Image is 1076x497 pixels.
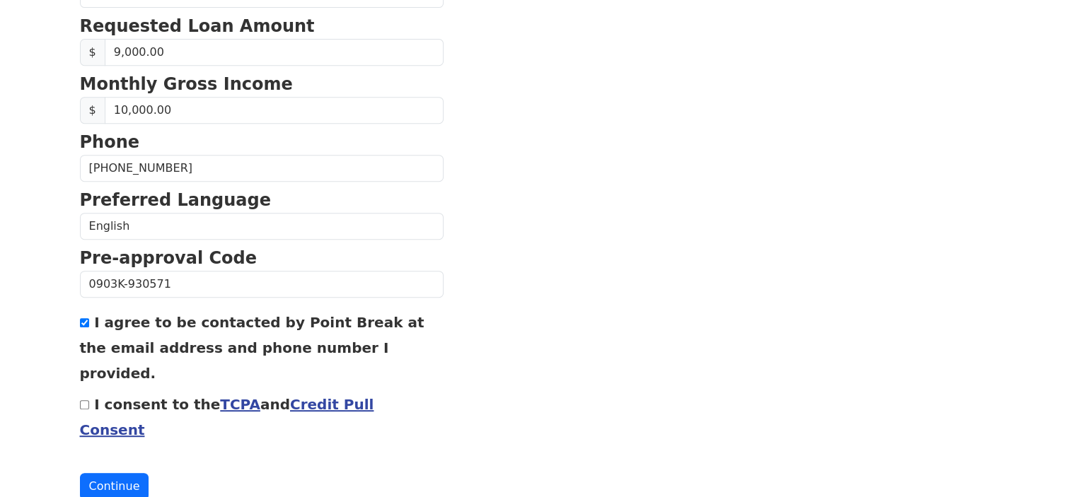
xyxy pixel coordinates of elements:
[80,271,444,298] input: Pre-approval Code
[220,396,260,413] a: TCPA
[80,71,444,97] p: Monthly Gross Income
[80,314,424,382] label: I agree to be contacted by Point Break at the email address and phone number I provided.
[80,39,105,66] span: $
[105,39,444,66] input: Requested Loan Amount
[80,16,315,36] strong: Requested Loan Amount
[80,396,374,438] label: I consent to the and
[80,155,444,182] input: Phone
[80,132,140,152] strong: Phone
[80,97,105,124] span: $
[80,248,258,268] strong: Pre-approval Code
[80,190,271,210] strong: Preferred Language
[105,97,444,124] input: Monthly Gross Income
